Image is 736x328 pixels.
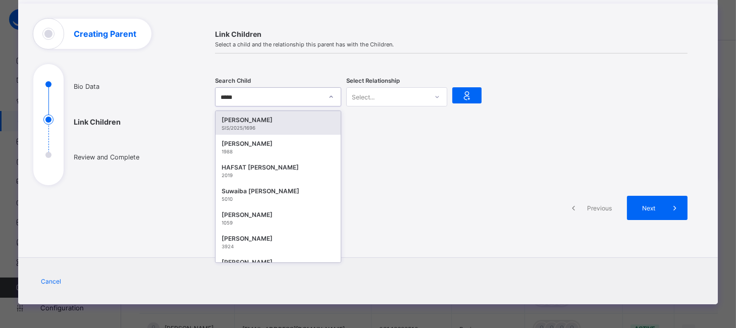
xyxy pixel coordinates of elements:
[352,87,375,106] div: Select...
[222,139,335,149] div: [PERSON_NAME]
[222,115,335,125] div: [PERSON_NAME]
[586,204,614,212] span: Previous
[222,244,335,249] div: 3924
[222,149,335,154] div: 1988
[215,41,687,48] span: Select a child and the relationship this parent has with the Children.
[41,278,61,285] span: Cancel
[222,162,335,173] div: HAFSAT [PERSON_NAME]
[222,196,335,202] div: 5010
[222,186,335,196] div: Suwaiba [PERSON_NAME]
[222,210,335,220] div: [PERSON_NAME]
[222,257,335,267] div: [PERSON_NAME]
[18,4,717,304] div: Creating Parent
[222,125,335,131] div: SIS/2025/1696
[222,173,335,178] div: 2019
[635,204,663,212] span: Next
[346,77,400,84] span: Select Relationship
[215,30,687,38] span: Link Children
[215,77,251,84] span: Search Child
[222,220,335,226] div: 1059
[74,30,136,38] h1: Creating Parent
[222,234,335,244] div: [PERSON_NAME]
